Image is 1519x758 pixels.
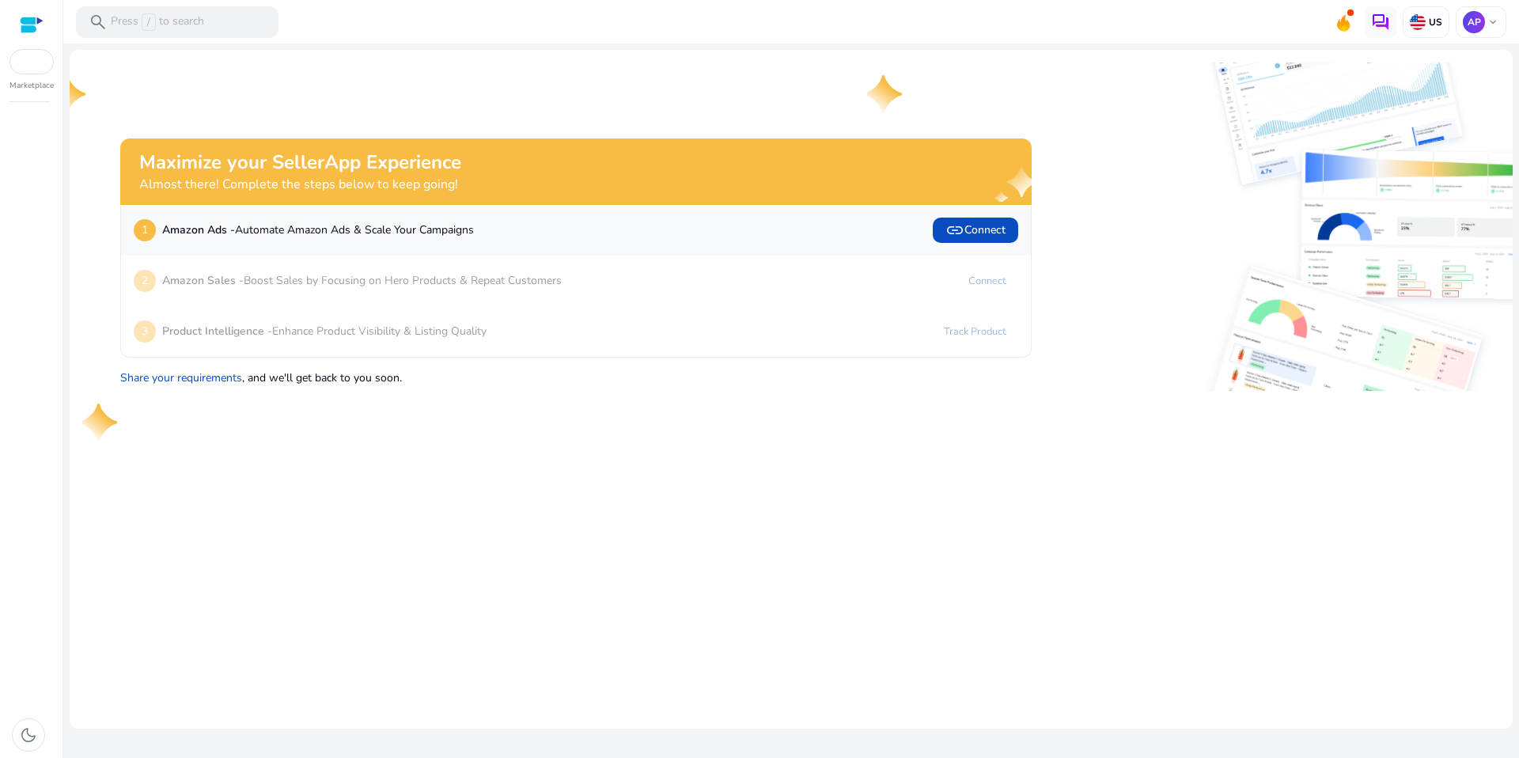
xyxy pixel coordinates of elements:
button: linkConnect [933,218,1018,243]
span: Connect [945,221,1006,240]
a: Track Product [931,319,1018,344]
a: Share your requirements [120,370,242,385]
h2: Maximize your SellerApp Experience [139,151,461,174]
b: Product Intelligence - [162,324,272,339]
p: 1 [134,219,156,241]
img: one-star.svg [867,75,905,113]
span: dark_mode [19,726,38,745]
p: Boost Sales by Focusing on Hero Products & Repeat Customers [162,272,562,289]
h4: Almost there! Complete the steps below to keep going! [139,177,461,192]
span: keyboard_arrow_down [1487,16,1499,28]
p: Press to search [111,13,204,31]
img: one-star.svg [51,75,89,113]
a: Connect [956,268,1018,294]
b: Amazon Sales - [162,273,244,288]
b: Amazon Ads - [162,222,235,237]
img: us.svg [1410,14,1426,30]
span: search [89,13,108,32]
span: / [142,13,156,31]
p: 3 [134,320,156,343]
p: 2 [134,270,156,292]
p: Marketplace [9,80,54,92]
img: one-star.svg [82,404,120,442]
p: Enhance Product Visibility & Listing Quality [162,323,487,339]
p: Automate Amazon Ads & Scale Your Campaigns [162,222,474,238]
p: AP [1463,11,1485,33]
p: US [1426,16,1442,28]
p: , and we'll get back to you soon. [120,363,1032,386]
span: link [945,221,964,240]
